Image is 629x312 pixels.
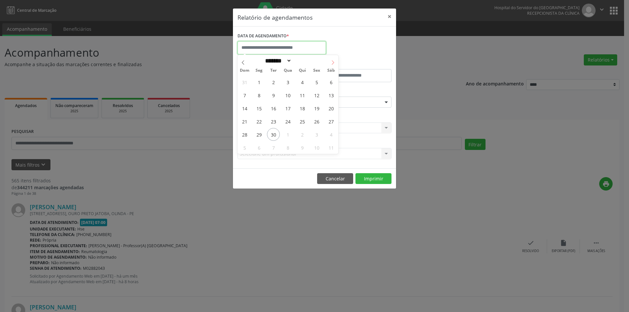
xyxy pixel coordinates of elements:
[253,102,265,115] span: Setembro 15, 2025
[325,102,337,115] span: Setembro 20, 2025
[325,89,337,101] span: Setembro 13, 2025
[281,128,294,141] span: Outubro 1, 2025
[310,76,323,88] span: Setembro 5, 2025
[295,68,310,73] span: Qui
[317,173,353,184] button: Cancelar
[296,115,309,128] span: Setembro 25, 2025
[296,128,309,141] span: Outubro 2, 2025
[383,9,396,25] button: Close
[267,128,280,141] span: Setembro 30, 2025
[267,89,280,101] span: Setembro 9, 2025
[325,128,337,141] span: Outubro 4, 2025
[310,89,323,101] span: Setembro 12, 2025
[325,141,337,154] span: Outubro 11, 2025
[238,141,251,154] span: Outubro 5, 2025
[238,102,251,115] span: Setembro 14, 2025
[253,115,265,128] span: Setembro 22, 2025
[281,76,294,88] span: Setembro 3, 2025
[316,59,391,69] label: ATÉ
[296,76,309,88] span: Setembro 4, 2025
[292,57,313,64] input: Year
[238,89,251,101] span: Setembro 7, 2025
[238,76,251,88] span: Agosto 31, 2025
[267,115,280,128] span: Setembro 23, 2025
[266,68,281,73] span: Ter
[253,76,265,88] span: Setembro 1, 2025
[253,89,265,101] span: Setembro 8, 2025
[238,115,251,128] span: Setembro 21, 2025
[310,68,324,73] span: Sex
[296,89,309,101] span: Setembro 11, 2025
[325,76,337,88] span: Setembro 6, 2025
[310,141,323,154] span: Outubro 10, 2025
[267,141,280,154] span: Outubro 7, 2025
[296,102,309,115] span: Setembro 18, 2025
[281,102,294,115] span: Setembro 17, 2025
[252,68,266,73] span: Seg
[238,13,313,22] h5: Relatório de agendamentos
[267,76,280,88] span: Setembro 2, 2025
[310,128,323,141] span: Outubro 3, 2025
[267,102,280,115] span: Setembro 16, 2025
[281,115,294,128] span: Setembro 24, 2025
[296,141,309,154] span: Outubro 9, 2025
[253,141,265,154] span: Outubro 6, 2025
[281,68,295,73] span: Qua
[310,102,323,115] span: Setembro 19, 2025
[238,68,252,73] span: Dom
[355,173,391,184] button: Imprimir
[238,31,289,41] label: DATA DE AGENDAMENTO
[310,115,323,128] span: Setembro 26, 2025
[281,141,294,154] span: Outubro 8, 2025
[263,57,292,64] select: Month
[324,68,338,73] span: Sáb
[281,89,294,101] span: Setembro 10, 2025
[238,128,251,141] span: Setembro 28, 2025
[253,128,265,141] span: Setembro 29, 2025
[325,115,337,128] span: Setembro 27, 2025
